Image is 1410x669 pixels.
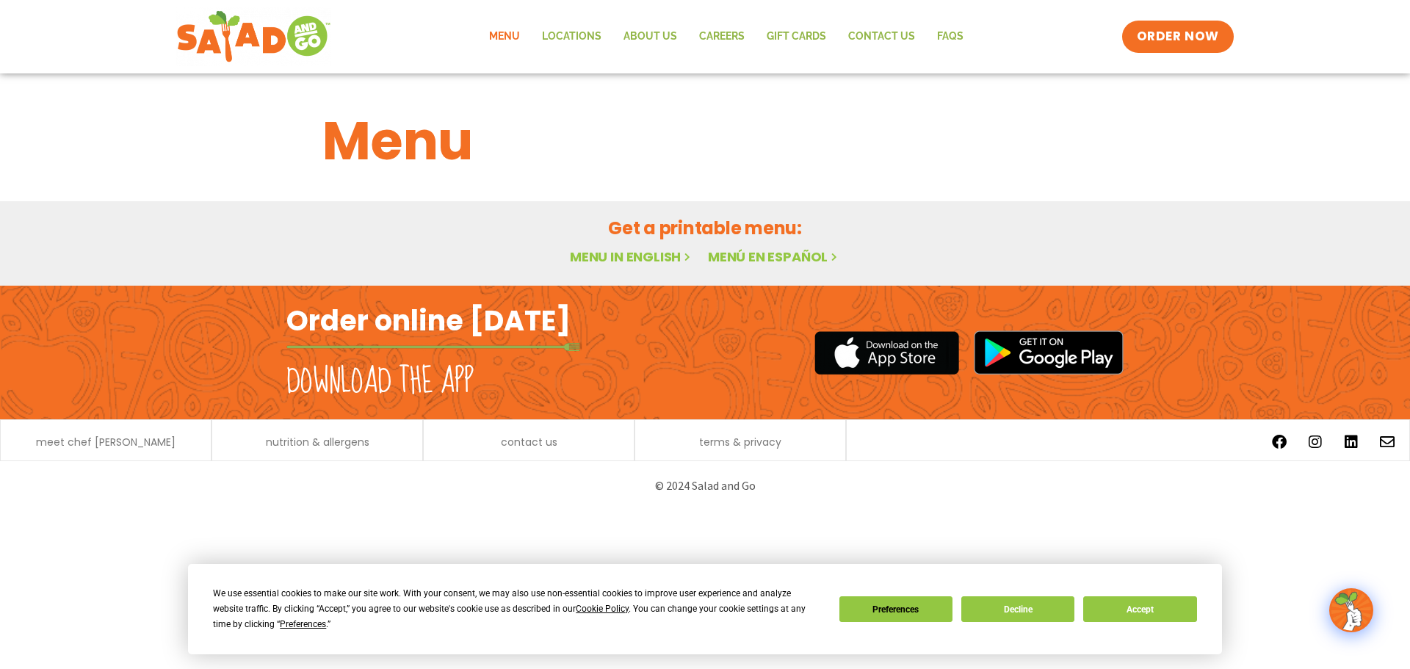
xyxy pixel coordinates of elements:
[478,20,975,54] nav: Menu
[286,343,580,351] img: fork
[688,20,756,54] a: Careers
[294,476,1116,496] p: © 2024 Salad and Go
[213,586,821,632] div: We use essential cookies to make our site work. With your consent, we may also use non-essential ...
[756,20,837,54] a: GIFT CARDS
[1083,596,1196,622] button: Accept
[837,20,926,54] a: Contact Us
[926,20,975,54] a: FAQs
[188,564,1222,654] div: Cookie Consent Prompt
[266,437,369,447] a: nutrition & allergens
[699,437,781,447] a: terms & privacy
[322,101,1088,181] h1: Menu
[974,330,1124,375] img: google_play
[612,20,688,54] a: About Us
[961,596,1074,622] button: Decline
[814,329,959,377] img: appstore
[478,20,531,54] a: Menu
[570,247,693,266] a: Menu in English
[1331,590,1372,631] img: wpChatIcon
[576,604,629,614] span: Cookie Policy
[501,437,557,447] a: contact us
[286,361,474,402] h2: Download the app
[531,20,612,54] a: Locations
[176,7,331,66] img: new-SAG-logo-768×292
[839,596,952,622] button: Preferences
[36,437,176,447] a: meet chef [PERSON_NAME]
[1137,28,1219,46] span: ORDER NOW
[286,303,571,339] h2: Order online [DATE]
[280,619,326,629] span: Preferences
[708,247,840,266] a: Menú en español
[322,215,1088,241] h2: Get a printable menu:
[1122,21,1234,53] a: ORDER NOW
